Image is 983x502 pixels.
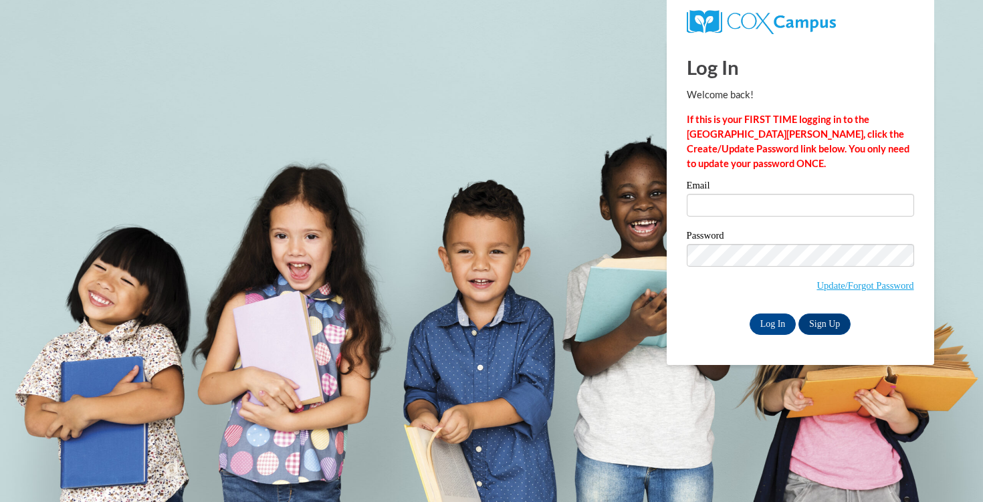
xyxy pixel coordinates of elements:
strong: If this is your FIRST TIME logging in to the [GEOGRAPHIC_DATA][PERSON_NAME], click the Create/Upd... [687,114,909,169]
input: Log In [750,313,796,335]
label: Password [687,231,914,244]
h1: Log In [687,53,914,81]
label: Email [687,180,914,194]
a: Sign Up [798,313,851,335]
a: COX Campus [687,15,836,27]
img: COX Campus [687,10,836,34]
p: Welcome back! [687,88,914,102]
a: Update/Forgot Password [816,280,913,291]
